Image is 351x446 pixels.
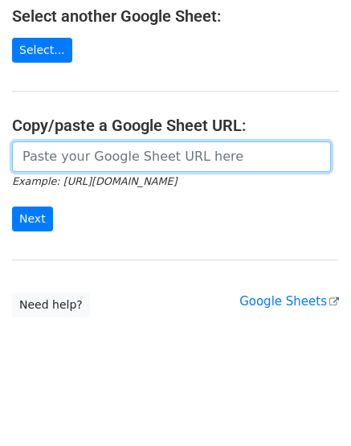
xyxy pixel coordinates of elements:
[12,6,339,26] h4: Select another Google Sheet:
[12,293,90,317] a: Need help?
[271,369,351,446] iframe: Chat Widget
[12,141,331,172] input: Paste your Google Sheet URL here
[239,294,339,309] a: Google Sheets
[12,116,339,135] h4: Copy/paste a Google Sheet URL:
[12,38,72,63] a: Select...
[12,175,177,187] small: Example: [URL][DOMAIN_NAME]
[12,207,53,231] input: Next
